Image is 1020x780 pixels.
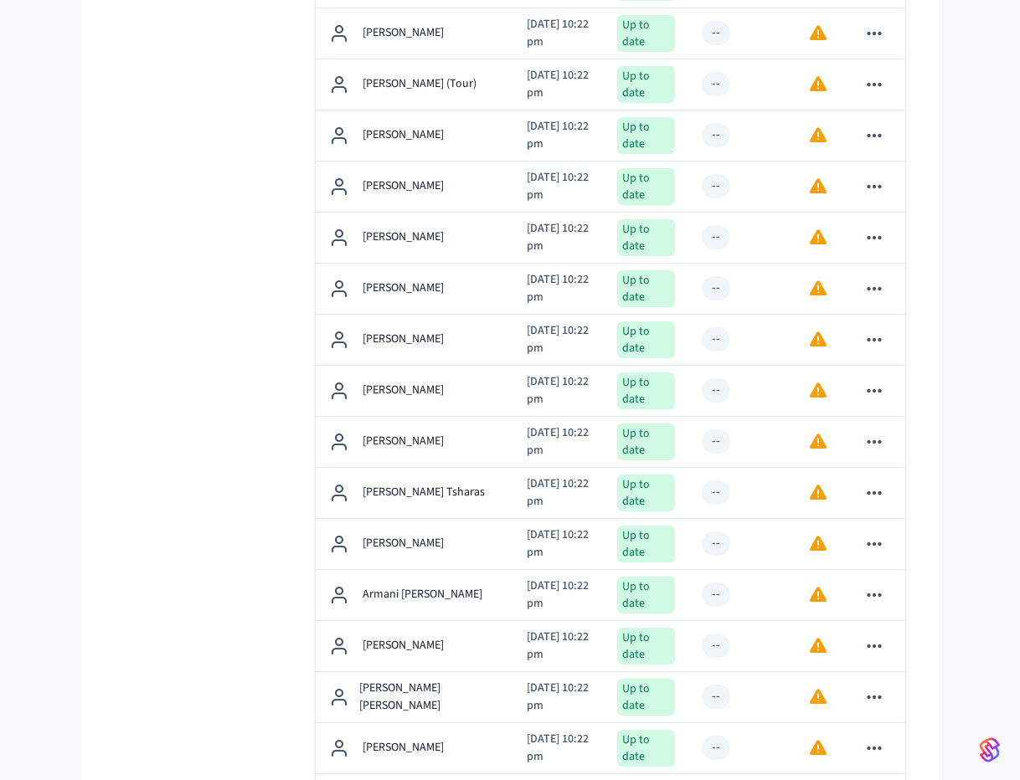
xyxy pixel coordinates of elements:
div: Up to date [617,526,675,562]
div: Up to date [617,577,675,613]
div: Up to date [617,168,675,205]
p: [PERSON_NAME] Tsharas [363,484,485,501]
div: -- [712,228,720,246]
div: Up to date [617,66,675,103]
div: Up to date [617,730,675,767]
div: -- [712,24,720,42]
p: [PERSON_NAME] [363,382,444,399]
div: Up to date [617,628,675,665]
div: -- [712,177,720,195]
p: [PERSON_NAME] [363,433,444,450]
p: [DATE] 10:22 pm [527,629,590,664]
div: -- [712,433,720,450]
p: [DATE] 10:22 pm [527,373,590,408]
div: Up to date [617,270,675,307]
p: [DATE] 10:22 pm [527,475,590,511]
div: -- [712,688,720,706]
p: [DATE] 10:22 pm [527,577,590,613]
div: -- [712,484,720,501]
p: [DATE] 10:22 pm [527,424,590,459]
div: Up to date [617,15,675,52]
p: [PERSON_NAME] [363,535,444,552]
div: -- [712,382,720,399]
div: Up to date [617,679,675,716]
p: [DATE] 10:22 pm [527,16,590,51]
p: [PERSON_NAME] [363,739,444,757]
div: Up to date [617,372,675,409]
p: [PERSON_NAME] [PERSON_NAME] [359,680,500,715]
div: -- [712,586,720,603]
p: [DATE] 10:22 pm [527,322,590,357]
div: Up to date [617,475,675,511]
div: -- [712,535,720,552]
p: [PERSON_NAME] [363,280,444,297]
p: [DATE] 10:22 pm [527,118,590,153]
div: -- [712,739,720,757]
div: -- [712,637,720,654]
p: [DATE] 10:22 pm [527,169,590,204]
div: Up to date [617,219,675,256]
div: Up to date [617,423,675,460]
div: -- [712,75,720,93]
div: -- [712,331,720,348]
p: [DATE] 10:22 pm [527,680,590,715]
div: Up to date [617,117,675,154]
p: [DATE] 10:22 pm [527,526,590,562]
p: [PERSON_NAME] [363,331,444,348]
p: [DATE] 10:22 pm [527,731,590,766]
p: [PERSON_NAME] [363,177,444,195]
div: -- [712,126,720,144]
p: Armani [PERSON_NAME] [363,586,482,603]
p: [PERSON_NAME] [363,228,444,246]
img: SeamLogoGradient.69752ec5.svg [980,736,1000,763]
p: [PERSON_NAME] (Tour) [363,75,477,93]
p: [PERSON_NAME] [363,637,444,654]
p: [PERSON_NAME] [363,24,444,42]
p: [DATE] 10:22 pm [527,271,590,306]
div: Up to date [617,321,675,358]
div: -- [712,280,720,297]
p: [DATE] 10:22 pm [527,67,590,102]
p: [PERSON_NAME] [363,126,444,144]
p: [DATE] 10:22 pm [527,220,590,255]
